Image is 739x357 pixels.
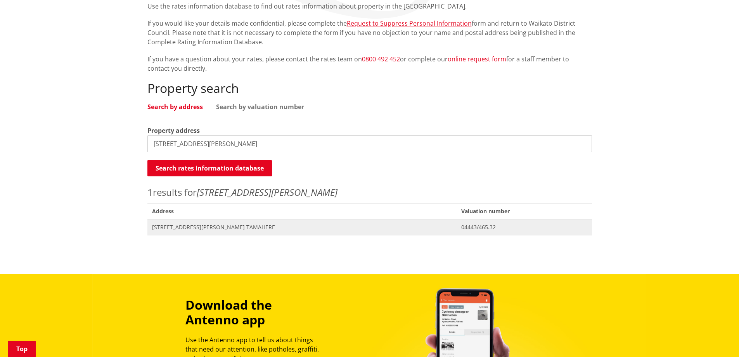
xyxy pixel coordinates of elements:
[703,324,731,352] iframe: Messenger Launcher
[185,298,326,327] h3: Download the Antenno app
[8,341,36,357] a: Top
[147,2,592,11] p: Use the rates information database to find out rates information about property in the [GEOGRAPHI...
[147,219,592,235] a: [STREET_ADDRESS][PERSON_NAME] TAMAHERE 04443/465.32
[147,54,592,73] p: If you have a question about your rates, please contact the rates team on or complete our for a s...
[362,55,400,63] a: 0800 492 452
[147,203,457,219] span: Address
[147,186,153,199] span: 1
[147,185,592,199] p: results for
[152,223,452,231] span: [STREET_ADDRESS][PERSON_NAME] TAMAHERE
[457,203,592,219] span: Valuation number
[448,55,506,63] a: online request form
[147,104,203,110] a: Search by address
[216,104,304,110] a: Search by valuation number
[147,135,592,152] input: e.g. Duke Street NGARUAWAHIA
[147,19,592,47] p: If you would like your details made confidential, please complete the form and return to Waikato ...
[197,186,337,199] em: [STREET_ADDRESS][PERSON_NAME]
[461,223,587,231] span: 04443/465.32
[347,19,472,28] a: Request to Suppress Personal Information
[147,160,272,176] button: Search rates information database
[147,126,200,135] label: Property address
[147,81,592,96] h2: Property search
